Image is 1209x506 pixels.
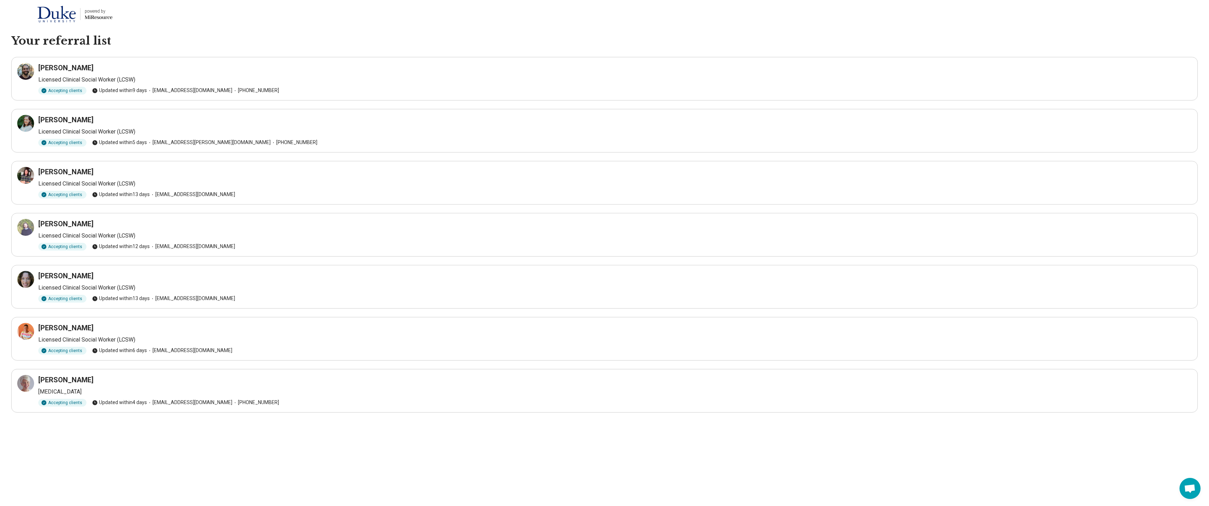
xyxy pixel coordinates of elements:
[38,76,1192,84] p: Licensed Clinical Social Worker (LCSW)
[1179,478,1201,499] div: Open chat
[85,8,112,14] div: powered by
[38,232,1192,240] p: Licensed Clinical Social Worker (LCSW)
[38,87,86,95] div: Accepting clients
[150,191,235,198] span: [EMAIL_ADDRESS][DOMAIN_NAME]
[38,399,86,407] div: Accepting clients
[38,347,86,355] div: Accepting clients
[38,295,86,303] div: Accepting clients
[38,323,93,333] h3: [PERSON_NAME]
[150,295,235,302] span: [EMAIL_ADDRESS][DOMAIN_NAME]
[92,139,147,146] span: Updated within 5 days
[38,219,93,229] h3: [PERSON_NAME]
[38,243,86,251] div: Accepting clients
[38,128,1192,136] p: Licensed Clinical Social Worker (LCSW)
[38,180,1192,188] p: Licensed Clinical Social Worker (LCSW)
[92,243,150,250] span: Updated within 12 days
[38,271,93,281] h3: [PERSON_NAME]
[147,87,232,94] span: [EMAIL_ADDRESS][DOMAIN_NAME]
[38,191,86,199] div: Accepting clients
[38,139,86,147] div: Accepting clients
[92,87,147,94] span: Updated within 9 days
[232,399,279,406] span: [PHONE_NUMBER]
[38,284,1192,292] p: Licensed Clinical Social Worker (LCSW)
[38,63,93,73] h3: [PERSON_NAME]
[92,399,147,406] span: Updated within 4 days
[147,139,271,146] span: [EMAIL_ADDRESS][PERSON_NAME][DOMAIN_NAME]
[92,347,147,354] span: Updated within 6 days
[92,295,150,302] span: Updated within 13 days
[147,347,232,354] span: [EMAIL_ADDRESS][DOMAIN_NAME]
[11,6,112,22] a: Duke Universitypowered by
[92,191,150,198] span: Updated within 13 days
[232,87,279,94] span: [PHONE_NUMBER]
[38,388,1192,396] p: [MEDICAL_DATA]
[38,167,93,177] h3: [PERSON_NAME]
[37,6,76,22] img: Duke University
[271,139,317,146] span: [PHONE_NUMBER]
[150,243,235,250] span: [EMAIL_ADDRESS][DOMAIN_NAME]
[38,115,93,125] h3: [PERSON_NAME]
[147,399,232,406] span: [EMAIL_ADDRESS][DOMAIN_NAME]
[38,336,1192,344] p: Licensed Clinical Social Worker (LCSW)
[11,34,1198,48] h1: Your referral list
[38,375,93,385] h3: [PERSON_NAME]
